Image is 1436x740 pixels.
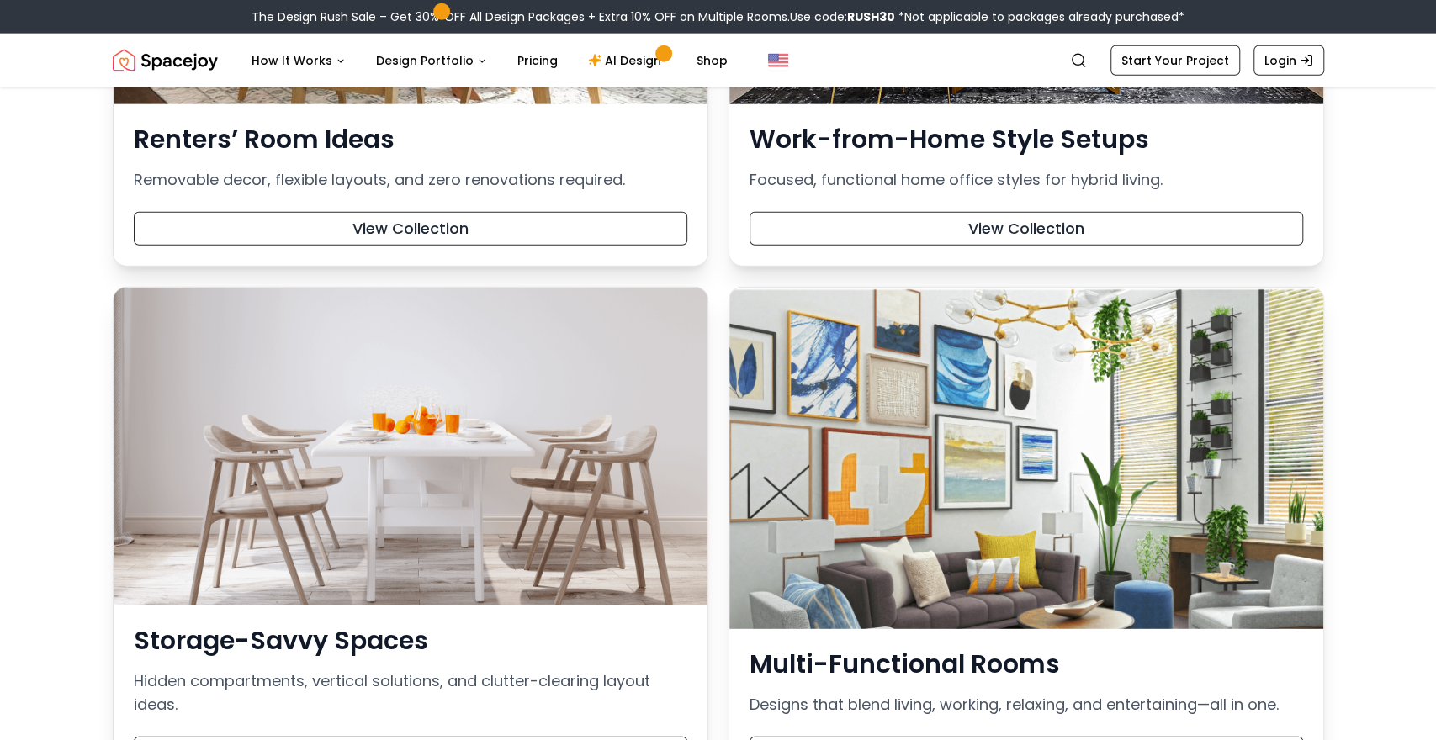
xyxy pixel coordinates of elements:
[134,219,687,239] a: View Collection
[113,44,218,77] a: Spacejoy
[113,44,218,77] img: Spacejoy Logo
[134,212,687,246] button: View Collection
[134,168,687,192] p: Removable decor, flexible layouts, and zero renovations required.
[895,8,1184,25] span: *Not applicable to packages already purchased*
[750,649,1303,679] h3: Multi-Functional Rooms
[847,8,895,25] b: RUSH30
[750,219,1303,239] a: View Collection
[1110,45,1240,76] a: Start Your Project
[790,8,895,25] span: Use code:
[134,669,687,716] p: Hidden compartments, vertical solutions, and clutter-clearing layout ideas.
[750,212,1303,246] button: View Collection
[683,44,741,77] a: Shop
[134,626,687,656] h3: Storage-Savvy Spaces
[750,124,1303,155] h3: Work-from-Home Style Setups
[750,693,1303,716] p: Designs that blend living, working, relaxing, and entertaining—all in one.
[750,168,1303,192] p: Focused, functional home office styles for hybrid living.
[238,44,741,77] nav: Main
[113,34,1324,87] nav: Global
[575,44,680,77] a: AI Design
[134,124,687,155] h3: Renters’ Room Ideas
[363,44,501,77] button: Design Portfolio
[252,8,1184,25] div: The Design Rush Sale – Get 30% OFF All Design Packages + Extra 10% OFF on Multiple Rooms.
[238,44,359,77] button: How It Works
[768,50,788,71] img: United States
[1253,45,1324,76] a: Login
[504,44,571,77] a: Pricing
